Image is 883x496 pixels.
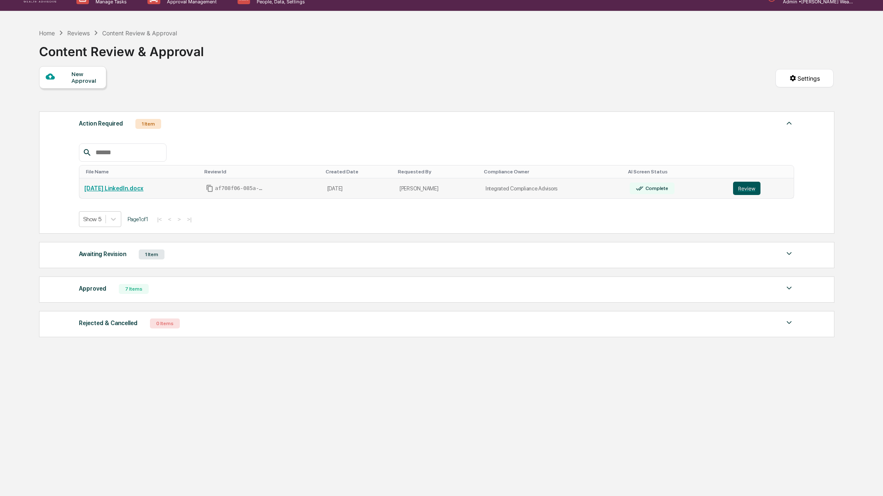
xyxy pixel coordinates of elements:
[166,216,174,223] button: <
[39,30,55,37] div: Home
[204,169,319,175] div: Toggle SortBy
[784,318,794,328] img: caret
[784,118,794,128] img: caret
[39,37,204,59] div: Content Review & Approval
[206,185,213,192] span: Copy Id
[119,284,149,294] div: 7 Items
[326,169,391,175] div: Toggle SortBy
[481,178,625,199] td: Integrated Compliance Advisors
[184,216,194,223] button: >|
[79,118,123,129] div: Action Required
[733,182,760,195] button: Review
[484,169,621,175] div: Toggle SortBy
[395,178,481,199] td: [PERSON_NAME]
[71,71,99,84] div: New Approval
[784,283,794,293] img: caret
[775,69,834,87] button: Settings
[398,169,477,175] div: Toggle SortBy
[733,182,789,195] a: Review
[128,216,148,222] span: Page 1 of 1
[102,30,177,37] div: Content Review & Approval
[215,185,265,192] span: af708f06-085a-429b-a685-373a47e95fbe
[322,178,395,199] td: [DATE]
[135,119,161,129] div: 1 Item
[628,169,725,175] div: Toggle SortBy
[735,169,790,175] div: Toggle SortBy
[84,185,143,192] a: [DATE] LinkedIn.docx
[644,185,668,191] div: Complete
[79,283,106,294] div: Approved
[155,216,164,223] button: |<
[67,30,90,37] div: Reviews
[86,169,197,175] div: Toggle SortBy
[175,216,183,223] button: >
[79,249,126,259] div: Awaiting Revision
[784,249,794,259] img: caret
[150,318,180,328] div: 0 Items
[139,249,164,259] div: 1 Item
[79,318,137,328] div: Rejected & Cancelled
